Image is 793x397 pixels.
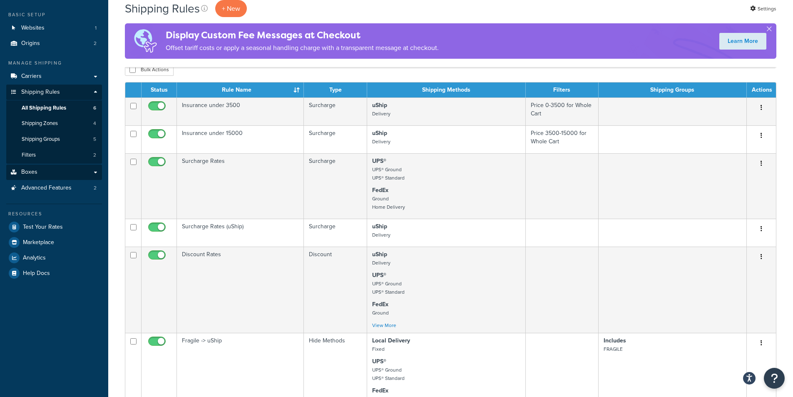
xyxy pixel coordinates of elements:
[21,89,60,96] span: Shipping Rules
[125,23,166,59] img: duties-banner-06bc72dcb5fe05cb3f9472aba00be2ae8eb53ab6f0d8bb03d382ba314ac3c341.png
[6,132,102,147] li: Shipping Groups
[372,345,385,353] small: Fixed
[6,180,102,196] a: Advanced Features 2
[526,82,599,97] th: Filters
[177,153,304,219] td: Surcharge Rates
[6,147,102,163] li: Filters
[526,125,599,153] td: Price 3500-15000 for Whole Cart
[372,110,390,117] small: Delivery
[372,300,388,309] strong: FedEx
[21,169,37,176] span: Boxes
[372,336,410,345] strong: Local Delivery
[304,97,367,125] td: Surcharge
[747,82,776,97] th: Actions
[6,85,102,100] a: Shipping Rules
[21,185,72,192] span: Advanced Features
[22,120,58,127] span: Shipping Zones
[93,152,96,159] span: 2
[23,224,63,231] span: Test Your Rates
[6,20,102,36] a: Websites 1
[372,129,387,137] strong: uShip
[764,368,785,389] button: Open Resource Center
[6,220,102,235] a: Test Your Rates
[372,138,390,145] small: Delivery
[526,97,599,125] td: Price 0-3500 for Whole Cart
[372,309,389,317] small: Ground
[304,153,367,219] td: Surcharge
[372,101,387,110] strong: uShip
[177,97,304,125] td: Insurance under 3500
[6,235,102,250] a: Marketplace
[22,136,60,143] span: Shipping Groups
[599,82,747,97] th: Shipping Groups
[750,3,776,15] a: Settings
[21,73,42,80] span: Carriers
[304,247,367,333] td: Discount
[372,259,390,267] small: Delivery
[94,40,97,47] span: 2
[372,157,386,165] strong: UPS®
[6,116,102,131] a: Shipping Zones 4
[23,255,46,262] span: Analytics
[6,165,102,180] a: Boxes
[6,250,102,265] a: Analytics
[372,166,405,182] small: UPS® Ground UPS® Standard
[372,222,387,231] strong: uShip
[22,152,36,159] span: Filters
[372,386,388,395] strong: FedEx
[304,219,367,247] td: Surcharge
[372,186,388,195] strong: FedEx
[177,125,304,153] td: Insurance under 15000
[372,357,386,366] strong: UPS®
[6,36,102,51] a: Origins 2
[6,210,102,217] div: Resources
[6,85,102,164] li: Shipping Rules
[6,36,102,51] li: Origins
[6,100,102,116] li: All Shipping Rules
[6,147,102,163] a: Filters 2
[95,25,97,32] span: 1
[304,82,367,97] th: Type
[177,247,304,333] td: Discount Rates
[6,100,102,116] a: All Shipping Rules 6
[372,322,396,329] a: View More
[604,345,623,353] small: FRAGILE
[6,11,102,18] div: Basic Setup
[93,136,96,143] span: 5
[372,231,390,239] small: Delivery
[125,63,174,76] button: Bulk Actions
[93,120,96,127] span: 4
[93,105,96,112] span: 6
[6,180,102,196] li: Advanced Features
[6,116,102,131] li: Shipping Zones
[142,82,177,97] th: Status
[21,40,40,47] span: Origins
[372,280,405,296] small: UPS® Ground UPS® Standard
[304,125,367,153] td: Surcharge
[367,82,526,97] th: Shipping Methods
[166,28,439,42] h4: Display Custom Fee Messages at Checkout
[177,82,304,97] th: Rule Name : activate to sort column ascending
[6,20,102,36] li: Websites
[6,132,102,147] a: Shipping Groups 5
[604,336,626,345] strong: Includes
[372,195,405,211] small: Ground Home Delivery
[166,42,439,54] p: Offset tariff costs or apply a seasonal handling charge with a transparent message at checkout.
[23,239,54,246] span: Marketplace
[125,0,200,17] h1: Shipping Rules
[22,105,66,112] span: All Shipping Rules
[177,219,304,247] td: Surcharge Rates (uShip)
[6,60,102,67] div: Manage Shipping
[94,185,97,192] span: 2
[372,366,405,382] small: UPS® Ground UPS® Standard
[21,25,45,32] span: Websites
[6,69,102,84] a: Carriers
[6,266,102,281] a: Help Docs
[23,270,50,277] span: Help Docs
